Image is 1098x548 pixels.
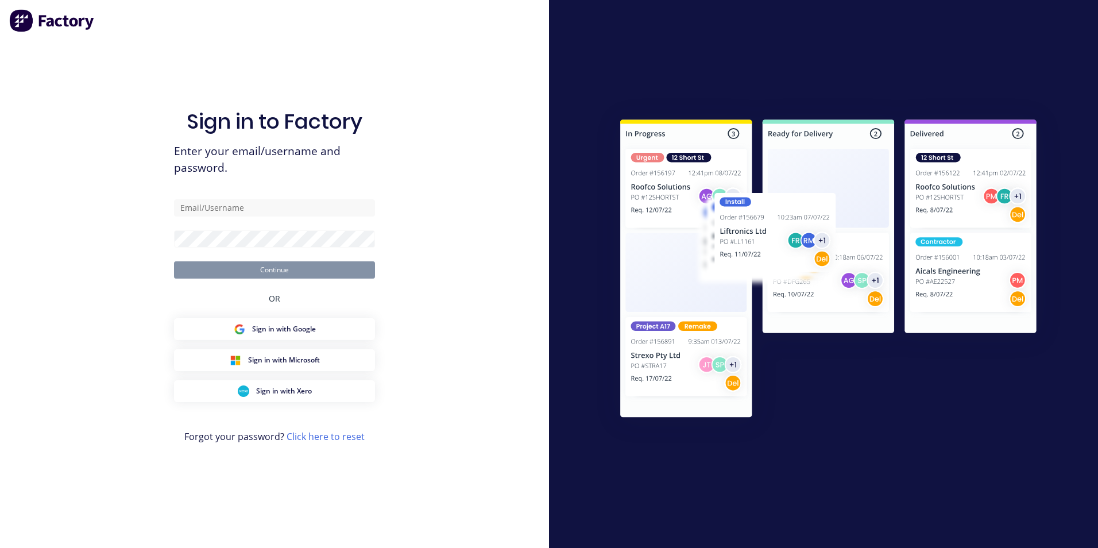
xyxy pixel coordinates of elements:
span: Sign in with Microsoft [248,355,320,365]
button: Google Sign inSign in with Google [174,318,375,340]
a: Click here to reset [287,430,365,443]
span: Sign in with Google [252,324,316,334]
span: Forgot your password? [184,430,365,443]
img: Google Sign in [234,323,245,335]
span: Enter your email/username and password. [174,143,375,176]
img: Sign in [595,97,1062,445]
span: Sign in with Xero [256,386,312,396]
img: Factory [9,9,95,32]
button: Xero Sign inSign in with Xero [174,380,375,402]
img: Microsoft Sign in [230,354,241,366]
img: Xero Sign in [238,385,249,397]
div: OR [269,279,280,318]
button: Continue [174,261,375,279]
h1: Sign in to Factory [187,109,362,134]
input: Email/Username [174,199,375,217]
button: Microsoft Sign inSign in with Microsoft [174,349,375,371]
